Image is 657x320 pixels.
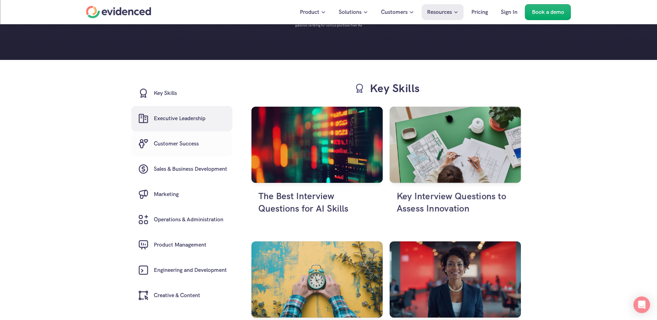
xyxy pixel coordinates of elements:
[390,107,521,234] a: An employee innovating on some designsKey Interview Questions to Assess Innovation
[390,241,521,318] img: A leader
[131,232,232,258] a: Product Management
[131,81,232,106] a: Key Skills
[131,182,232,207] a: Marketing
[131,283,232,308] a: Creative & Content
[633,296,650,313] div: Open Intercom Messenger
[154,240,206,249] h6: Product Management
[131,207,232,232] a: Operations & Administration
[390,107,521,183] img: An employee innovating on some designs
[471,8,488,17] p: Pricing
[496,4,523,20] a: Sign In
[154,114,205,123] h6: Executive Leadership
[466,4,493,20] a: Pricing
[501,8,517,17] p: Sign In
[154,139,199,148] h6: Customer Success
[251,107,383,183] img: Abstract digital display data
[154,190,179,199] h6: Marketing
[370,81,420,96] h3: Key Skills
[525,4,571,20] a: Book a demo
[258,190,376,215] h4: The Best Interview Questions for AI Skills
[251,241,383,318] img: Clock
[427,8,452,17] p: Resources
[86,6,151,18] a: Home
[154,266,227,275] h6: Engineering and Development
[339,8,362,17] p: Solutions
[131,131,232,157] a: Customer Success
[131,258,232,283] a: Engineering and Development
[154,291,200,300] h6: Creative & Content
[131,157,232,182] a: Sales & Business Development
[300,8,319,17] p: Product
[381,8,408,17] p: Customers
[131,106,232,131] a: Executive Leadership
[154,215,223,224] h6: Operations & Administration
[154,89,177,98] h6: Key Skills
[532,8,564,17] p: Book a demo
[294,17,363,34] p: Learn about effective interview techniques and get guidance on hiring for various positions from ...
[154,165,227,174] h6: Sales & Business Development
[251,107,383,234] a: Abstract digital display dataThe Best Interview Questions for AI Skills
[397,190,514,215] h4: Key Interview Questions to Assess Innovation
